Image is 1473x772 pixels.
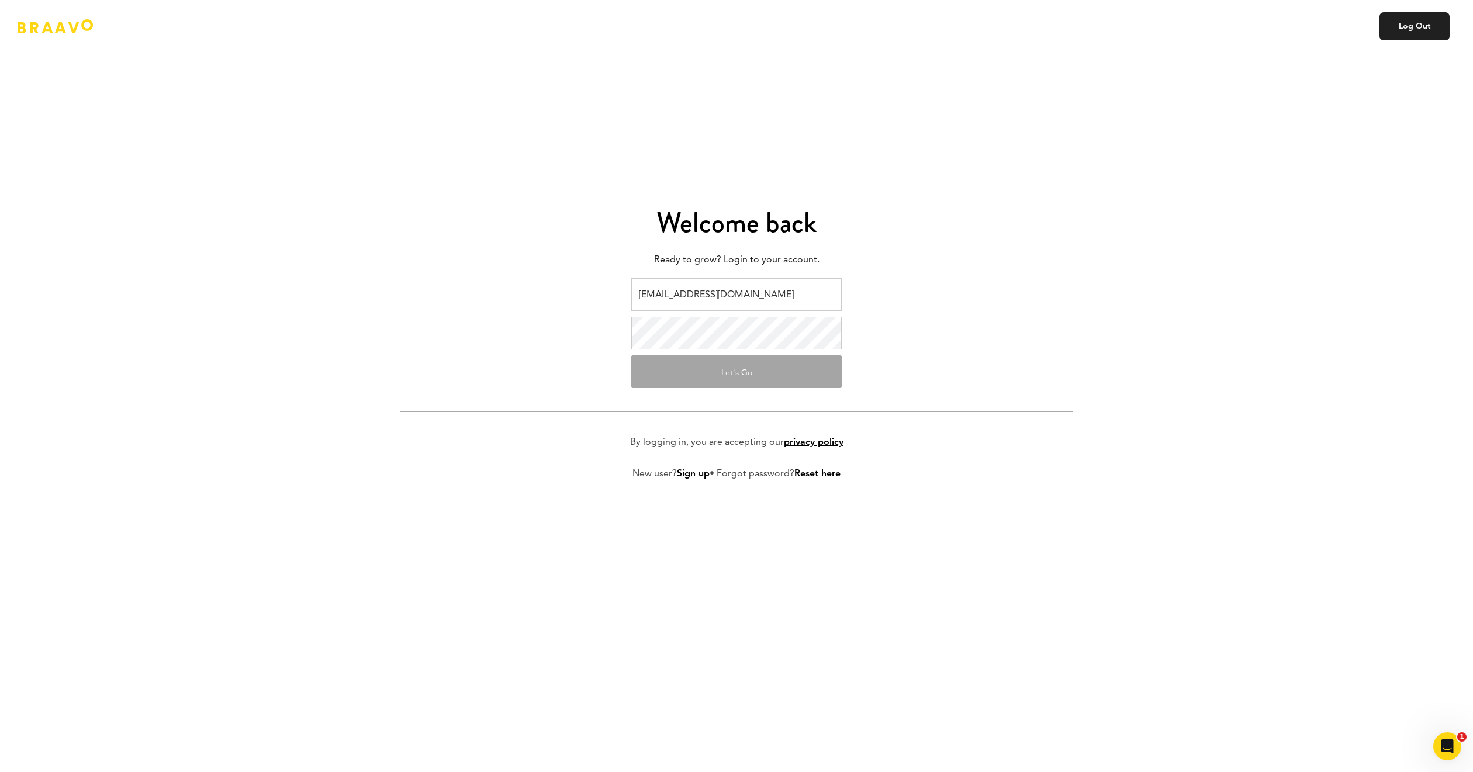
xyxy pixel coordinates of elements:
[1457,732,1467,742] span: 1
[1433,732,1461,760] iframe: Intercom live chat
[631,278,842,311] input: Email
[677,469,710,479] a: Sign up
[400,251,1073,269] p: Ready to grow? Login to your account.
[656,203,817,243] span: Welcome back
[631,355,842,388] button: Let's Go
[632,467,841,481] p: New user? • Forgot password?
[23,8,65,19] span: Support
[630,435,843,449] p: By logging in, you are accepting our
[794,469,841,479] a: Reset here
[1379,12,1450,40] a: Log Out
[784,438,843,447] a: privacy policy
